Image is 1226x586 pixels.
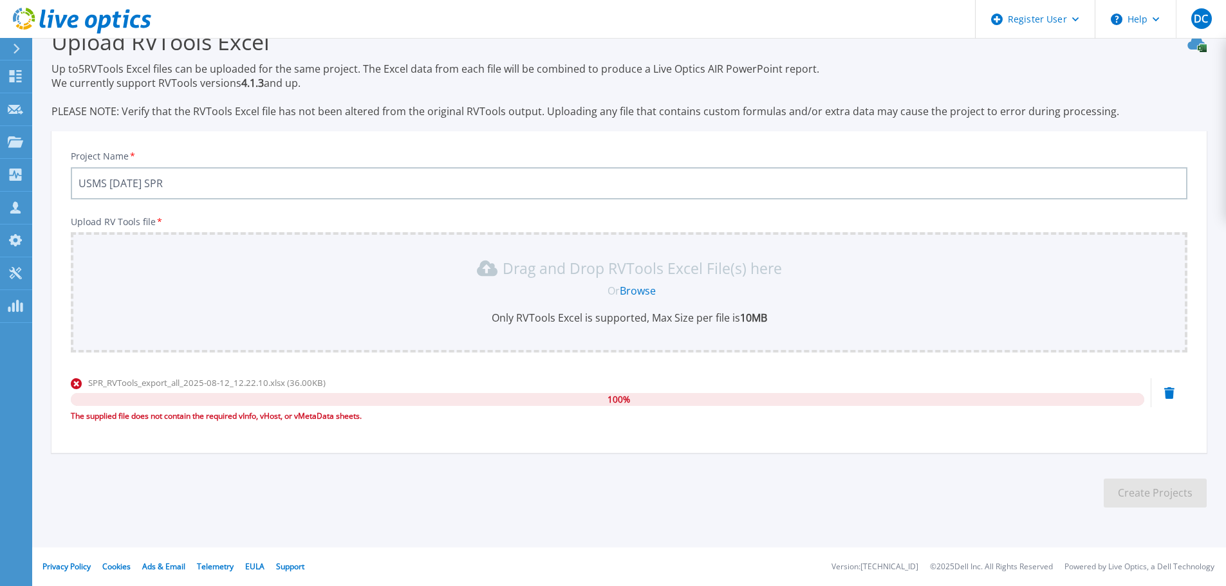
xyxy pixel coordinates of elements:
[241,76,264,90] strong: 4.1.3
[608,393,630,406] span: 100 %
[102,561,131,572] a: Cookies
[740,311,767,325] b: 10MB
[1104,479,1207,508] button: Create Projects
[71,217,1187,227] p: Upload RV Tools file
[930,563,1053,571] li: © 2025 Dell Inc. All Rights Reserved
[51,62,1207,118] p: Up to 5 RVTools Excel files can be uploaded for the same project. The Excel data from each file w...
[79,311,1180,325] p: Only RVTools Excel is supported, Max Size per file is
[1064,563,1214,571] li: Powered by Live Optics, a Dell Technology
[79,258,1180,325] div: Drag and Drop RVTools Excel File(s) here OrBrowseOnly RVTools Excel is supported, Max Size per fi...
[197,561,234,572] a: Telemetry
[1194,14,1208,24] span: DC
[71,152,136,161] label: Project Name
[71,167,1187,199] input: Enter Project Name
[71,410,1144,423] div: The supplied file does not contain the required vInfo, vHost, or vMetaData sheets.
[276,561,304,572] a: Support
[608,284,620,298] span: Or
[88,377,326,389] span: SPR_RVTools_export_all_2025-08-12_12.22.10.xlsx (36.00KB)
[142,561,185,572] a: Ads & Email
[620,284,656,298] a: Browse
[42,561,91,572] a: Privacy Policy
[831,563,918,571] li: Version: [TECHNICAL_ID]
[245,561,265,572] a: EULA
[503,262,782,275] p: Drag and Drop RVTools Excel File(s) here
[51,27,1207,57] h3: Upload RVTools Excel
